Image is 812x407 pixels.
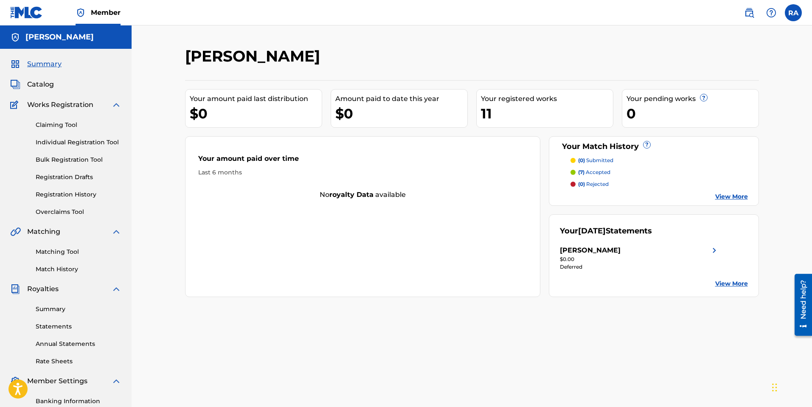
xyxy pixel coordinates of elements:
a: Summary [36,305,121,314]
div: Deferred [560,263,719,271]
span: Summary [27,59,62,69]
a: (0) submitted [570,157,748,164]
a: Annual Statements [36,340,121,348]
div: Your amount paid over time [198,154,528,168]
div: $0 [190,104,322,123]
a: Bulk Registration Tool [36,155,121,164]
img: MLC Logo [10,6,43,19]
p: submitted [578,157,613,164]
a: SummarySummary [10,59,62,69]
h2: [PERSON_NAME] [185,47,324,66]
img: Works Registration [10,100,21,110]
span: [DATE] [578,226,606,236]
a: Registration Drafts [36,173,121,182]
span: ? [700,94,707,101]
h5: Randy Avery [25,32,94,42]
div: [PERSON_NAME] [560,245,621,255]
div: Your registered works [481,94,613,104]
a: Statements [36,322,121,331]
iframe: Chat Widget [770,366,812,407]
span: Catalog [27,79,54,90]
div: 11 [481,104,613,123]
a: CatalogCatalog [10,79,54,90]
img: Member Settings [10,376,20,386]
a: View More [715,279,748,288]
p: rejected [578,180,609,188]
a: Banking Information [36,397,121,406]
img: Catalog [10,79,20,90]
div: No available [185,190,540,200]
div: $0.00 [560,255,719,263]
img: Accounts [10,32,20,42]
span: Member Settings [27,376,87,386]
a: Claiming Tool [36,121,121,129]
div: Last 6 months [198,168,528,177]
div: 0 [627,104,759,123]
div: User Menu [785,4,802,21]
div: Drag [772,375,777,400]
span: (0) [578,181,585,187]
img: expand [111,227,121,237]
span: (0) [578,157,585,163]
a: Overclaims Tool [36,208,121,216]
span: Works Registration [27,100,93,110]
a: Individual Registration Tool [36,138,121,147]
img: Top Rightsholder [76,8,86,18]
img: expand [111,100,121,110]
span: ? [643,141,650,148]
a: Rate Sheets [36,357,121,366]
div: $0 [335,104,467,123]
span: Matching [27,227,60,237]
img: search [744,8,754,18]
div: Your pending works [627,94,759,104]
a: [PERSON_NAME]right chevron icon$0.00Deferred [560,245,719,271]
img: expand [111,284,121,294]
a: Registration History [36,190,121,199]
img: expand [111,376,121,386]
span: Royalties [27,284,59,294]
a: View More [715,192,748,201]
strong: royalty data [329,191,374,199]
p: accepted [578,168,610,176]
a: Matching Tool [36,247,121,256]
iframe: Resource Center [788,271,812,339]
span: Member [91,8,121,17]
div: Your Match History [560,141,748,152]
div: Help [763,4,780,21]
a: (0) rejected [570,180,748,188]
a: Public Search [741,4,758,21]
a: Match History [36,265,121,274]
span: (7) [578,169,584,175]
img: Matching [10,227,21,237]
div: Amount paid to date this year [335,94,467,104]
img: Royalties [10,284,20,294]
img: right chevron icon [709,245,719,255]
div: Your Statements [560,225,652,237]
div: Your amount paid last distribution [190,94,322,104]
img: Summary [10,59,20,69]
a: (7) accepted [570,168,748,176]
img: help [766,8,776,18]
